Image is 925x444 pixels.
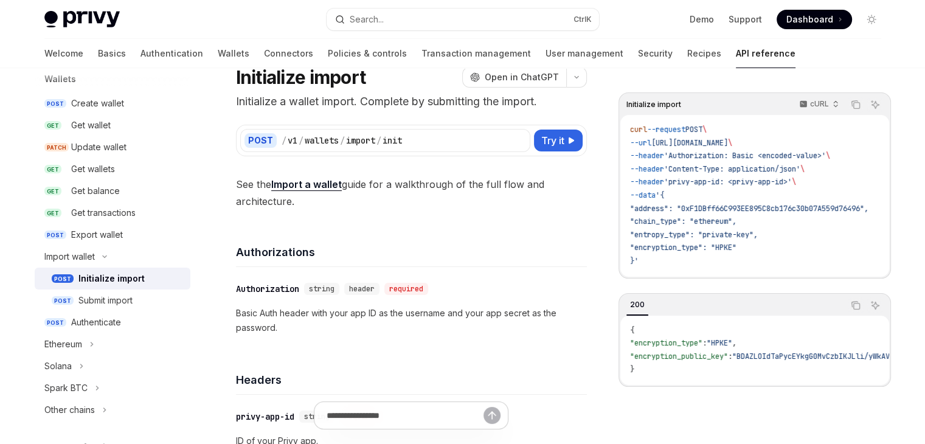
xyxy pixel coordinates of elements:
a: Policies & controls [328,39,407,68]
button: Open search [327,9,599,30]
input: Ask a question... [327,402,483,429]
div: Get transactions [71,206,136,220]
a: Transaction management [421,39,531,68]
div: / [282,134,286,147]
button: Open in ChatGPT [462,67,566,88]
button: Toggle Ethereum section [35,333,190,355]
button: Copy the contents from the code block [848,297,864,313]
p: Initialize a wallet import. Complete by submitting the import. [236,93,587,110]
div: Get balance [71,184,120,198]
span: --header [630,177,664,187]
span: POST [52,296,74,305]
div: init [383,134,402,147]
span: 'Authorization: Basic <encoded-value>' [664,151,826,161]
span: --header [630,151,664,161]
button: Toggle Solana section [35,355,190,377]
span: "encryption_public_key" [630,352,728,361]
span: "encryption_type": "HPKE" [630,243,736,252]
span: 'privy-app-id: <privy-app-id>' [664,177,792,187]
span: \ [792,177,796,187]
a: Import a wallet [271,178,342,191]
div: Search... [350,12,384,27]
span: "chain_type": "ethereum", [630,217,736,226]
span: --request [647,125,685,134]
button: Ask AI [867,97,883,113]
span: \ [826,151,830,161]
span: "encryption_type" [630,338,702,348]
button: Try it [534,130,583,151]
h4: Headers [236,372,587,388]
button: Ask AI [867,297,883,313]
p: Basic Auth header with your app ID as the username and your app secret as the password. [236,306,587,335]
a: PATCHUpdate wallet [35,136,190,158]
button: Copy the contents from the code block [848,97,864,113]
span: --url [630,138,651,148]
div: Authorization [236,283,299,295]
span: Ctrl K [573,15,592,24]
span: '{ [656,190,664,200]
a: Connectors [264,39,313,68]
a: POSTExport wallet [35,224,190,246]
span: GET [44,121,61,130]
button: Send message [483,407,501,424]
a: Wallets [218,39,249,68]
a: GETGet transactions [35,202,190,224]
span: --data [630,190,656,200]
a: Security [638,39,673,68]
span: { [630,325,634,335]
div: POST [244,133,277,148]
span: See the guide for a walkthrough of the full flow and architecture. [236,176,587,210]
img: light logo [44,11,120,28]
button: Toggle Other chains section [35,399,190,421]
a: Welcome [44,39,83,68]
a: POSTSubmit import [35,290,190,311]
a: POSTInitialize import [35,268,190,290]
span: : [728,352,732,361]
a: POSTAuthenticate [35,311,190,333]
a: Authentication [140,39,203,68]
span: PATCH [44,143,69,152]
div: / [340,134,345,147]
div: Get wallets [71,162,115,176]
h4: Authorizations [236,244,587,260]
span: POST [685,125,702,134]
span: GET [44,187,61,196]
div: Initialize import [78,271,145,286]
div: Update wallet [71,140,126,154]
span: "HPKE" [707,338,732,348]
div: wallets [305,134,339,147]
span: header [349,284,375,294]
span: --header [630,164,664,174]
a: POSTCreate wallet [35,92,190,114]
span: "address": "0xF1DBff66C993EE895C8cb176c30b07A559d76496", [630,204,868,213]
a: GETGet wallet [35,114,190,136]
span: , [732,338,736,348]
div: Submit import [78,293,133,308]
div: Solana [44,359,72,373]
a: Support [729,13,762,26]
span: \ [702,125,707,134]
span: "entropy_type": "private-key", [630,230,758,240]
span: Try it [541,133,564,148]
button: Toggle Spark BTC section [35,377,190,399]
a: GETGet balance [35,180,190,202]
span: : [702,338,707,348]
span: \ [728,138,732,148]
span: curl [630,125,647,134]
span: Dashboard [786,13,833,26]
span: string [309,284,334,294]
a: Basics [98,39,126,68]
span: POST [44,231,66,240]
a: API reference [736,39,795,68]
button: Toggle Import wallet section [35,246,190,268]
a: Demo [690,13,714,26]
div: Authenticate [71,315,121,330]
a: User management [546,39,623,68]
div: Spark BTC [44,381,88,395]
div: Ethereum [44,337,82,352]
span: POST [44,99,66,108]
button: Toggle dark mode [862,10,881,29]
button: cURL [792,94,844,115]
div: Create wallet [71,96,124,111]
div: required [384,283,428,295]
